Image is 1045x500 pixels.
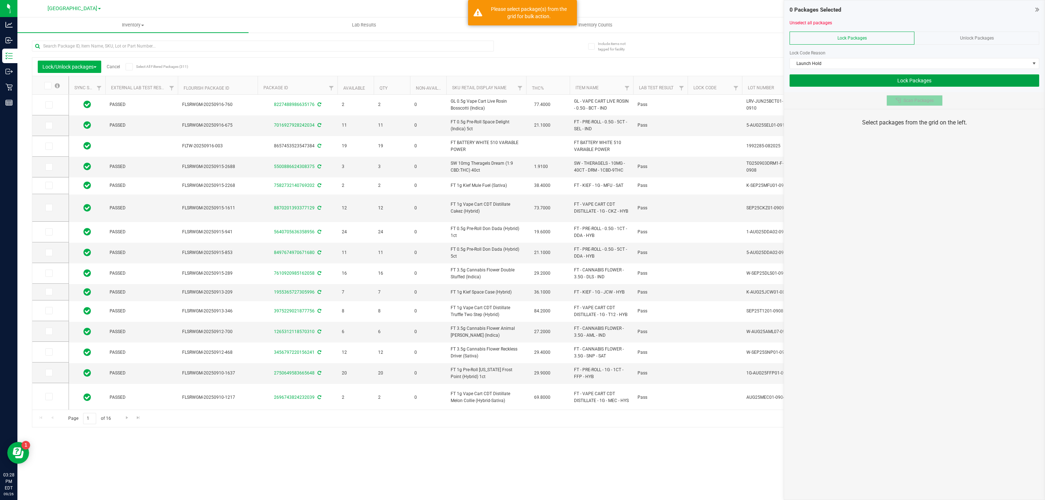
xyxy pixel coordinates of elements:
[342,101,369,108] span: 2
[83,347,91,357] span: In Sync
[343,86,365,91] a: Available
[574,304,629,318] span: FT - VAPE CART CDT DISTILLATE - 1G - T12 - HYB
[42,64,97,70] span: Lock/Unlock packages
[414,205,442,212] span: 0
[274,183,315,188] a: 7582732140769202
[83,268,91,278] span: In Sync
[83,392,91,402] span: In Sync
[166,82,178,94] a: Filter
[575,85,599,90] a: Item Name
[676,82,688,94] a: Filter
[638,122,683,129] span: Pass
[316,271,321,276] span: Sync from Compliance System
[342,22,386,28] span: Lab Results
[378,143,406,149] span: 19
[83,99,91,110] span: In Sync
[274,329,315,334] a: 1265312118570310
[380,86,388,91] a: Qty
[638,182,683,189] span: Pass
[378,163,406,170] span: 3
[530,287,554,298] span: 36.1000
[638,289,683,296] span: Pass
[746,328,792,335] span: W-AUG25AML07-0908
[638,308,683,315] span: Pass
[790,58,1030,69] span: Launch Hold
[182,308,253,315] span: FLSRWGM-20250913-346
[182,229,253,235] span: FLSRWGM-20250915-941
[746,289,792,296] span: K-AUG25JCW01-0828
[746,370,792,377] span: 1G-AUG25FFP01-0903
[3,491,14,497] p: 09/26
[316,229,321,234] span: Sync from Compliance System
[530,120,554,131] span: 21.1000
[274,229,315,234] a: 5640705636358956
[574,325,629,339] span: FT - CANNABIS FLOWER - 3.5G - AML - IND
[110,270,173,277] span: PASSED
[110,308,173,315] span: PASSED
[342,182,369,189] span: 2
[960,36,994,41] span: Unlock Packages
[451,304,522,318] span: FT 1g Vape Cart CDT Distillate Truffle Two Step (Hybrid)
[378,249,406,256] span: 11
[639,85,673,90] a: Lab Test Result
[342,349,369,356] span: 12
[5,37,13,44] inline-svg: Inbound
[638,349,683,356] span: Pass
[638,249,683,256] span: Pass
[746,160,792,174] span: TG250903DRM1-F-0908
[638,205,683,212] span: Pass
[83,413,96,424] input: 1
[316,350,321,355] span: Sync from Compliance System
[746,182,792,189] span: K-SEP25MFU01-0908
[574,119,629,132] span: FT - PRE-ROLL - 0.5G - 5CT - SEL - IND
[886,95,943,106] button: Scan Packages
[110,349,173,356] span: PASSED
[5,99,13,106] inline-svg: Reports
[21,441,30,450] iframe: Resource center unread badge
[574,346,629,360] span: FT - CANNABIS FLOWER - 3.5G - SNP - SAT
[451,390,522,404] span: FT 1g Vape Cart CDT Distillate Melon Collie (Hybrid-Sativa)
[316,123,321,128] span: Sync from Compliance System
[342,270,369,277] span: 16
[110,370,173,377] span: PASSED
[122,413,132,423] a: Go to the next page
[342,143,369,149] span: 19
[83,227,91,237] span: In Sync
[182,289,253,296] span: FLSRWGM-20250913-209
[316,164,321,169] span: Sync from Compliance System
[574,225,629,239] span: FT - PRE-ROLL - 0.5G - 1CT - DDA - HYB
[414,249,442,256] span: 0
[182,270,253,277] span: FLSRWGM-20250915-289
[38,61,101,73] button: Lock/Unlock packages
[486,5,571,20] div: Please select package(s) from the grid for bulk action.
[414,349,442,356] span: 0
[110,122,173,129] span: PASSED
[378,229,406,235] span: 24
[414,163,442,170] span: 0
[182,349,253,356] span: FLSRWGM-20250912-468
[182,122,253,129] span: FLSRWGM-20250916-675
[110,163,173,170] span: PASSED
[514,82,526,94] a: Filter
[574,98,629,112] span: GL - VAPE CART LIVE ROSIN - 0.5G - BCT - IND
[746,143,792,149] span: 1992285-082025
[274,123,315,128] a: 7016927928242034
[837,36,867,41] span: Lock Packages
[748,85,774,90] a: Lot Number
[5,52,13,60] inline-svg: Inventory
[274,395,315,400] a: 2696743824232039
[74,85,102,90] a: Sync Status
[452,85,507,90] a: Sku Retail Display Name
[182,370,253,377] span: FLSRWGM-20250910-1637
[83,306,91,316] span: In Sync
[17,22,249,28] span: Inventory
[325,82,337,94] a: Filter
[451,119,522,132] span: FT 0.5g Pre-Roll Space Delight (Indica) 5ct
[274,308,315,313] a: 3975229021877756
[378,349,406,356] span: 12
[790,50,825,56] span: Lock Code Reason
[530,327,554,337] span: 27.2000
[316,290,321,295] span: Sync from Compliance System
[182,101,253,108] span: FLSRWGM-20250916-760
[574,201,629,215] span: FT - VAPE CART CDT DISTILLATE - 1G - CKZ - HYB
